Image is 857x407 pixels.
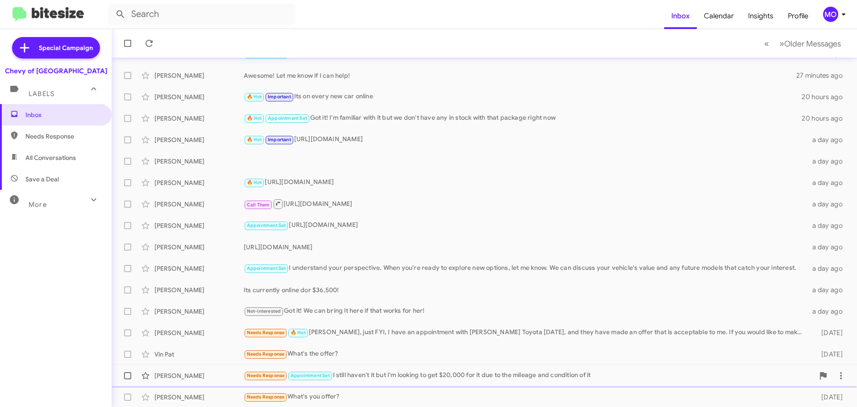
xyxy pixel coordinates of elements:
[784,39,841,49] span: Older Messages
[759,34,774,53] button: Previous
[244,92,802,102] div: Its on every new car online
[802,92,850,101] div: 20 hours ago
[154,178,244,187] div: [PERSON_NAME]
[247,94,262,100] span: 🔥 Hot
[247,180,262,185] span: 🔥 Hot
[154,157,244,166] div: [PERSON_NAME]
[807,285,850,294] div: a day ago
[244,113,802,123] div: Got it! I'm familiar with it but we don't have any in stock with that package right now
[25,153,76,162] span: All Conversations
[796,71,850,80] div: 27 minutes ago
[108,4,295,25] input: Search
[807,350,850,359] div: [DATE]
[247,202,270,208] span: Call Them
[774,34,846,53] button: Next
[154,243,244,252] div: [PERSON_NAME]
[247,115,262,121] span: 🔥 Hot
[154,221,244,230] div: [PERSON_NAME]
[247,330,285,336] span: Needs Response
[807,178,850,187] div: a day ago
[154,307,244,316] div: [PERSON_NAME]
[741,3,781,29] a: Insights
[39,43,93,52] span: Special Campaign
[823,7,838,22] div: MO
[247,351,285,357] span: Needs Response
[807,135,850,144] div: a day ago
[807,200,850,209] div: a day ago
[244,327,807,338] div: [PERSON_NAME], just FYI, I have an appointment with [PERSON_NAME] Toyota [DATE], and they have ma...
[244,71,796,80] div: Awesome! Let me know if I can help!
[247,265,286,271] span: Appointment Set
[244,285,807,294] div: Its currently online dor $36,500!
[247,137,262,143] span: 🔥 Hot
[807,307,850,316] div: a day ago
[154,371,244,380] div: [PERSON_NAME]
[244,392,807,402] div: What's you offer?
[807,328,850,337] div: [DATE]
[764,38,769,49] span: «
[807,393,850,402] div: [DATE]
[154,92,244,101] div: [PERSON_NAME]
[807,264,850,273] div: a day ago
[802,114,850,123] div: 20 hours ago
[807,221,850,230] div: a day ago
[244,306,807,316] div: Got it! We can bring it here if that works for her!
[291,330,306,336] span: 🔥 Hot
[244,177,807,188] div: [URL][DOMAIN_NAME]
[247,308,281,314] span: Not-Interested
[244,263,807,273] div: I understand your perspective. When you're ready to explore new options, let me know. We can disc...
[244,134,807,145] div: [URL][DOMAIN_NAME]
[244,220,807,231] div: [URL][DOMAIN_NAME]
[25,132,101,141] span: Needs Response
[154,200,244,209] div: [PERSON_NAME]
[5,67,107,76] div: Chevy of [GEOGRAPHIC_DATA]
[268,94,291,100] span: Important
[244,349,807,359] div: What's the offer?
[759,34,846,53] nav: Page navigation example
[268,115,307,121] span: Appointment Set
[154,350,244,359] div: Vin Pat
[244,243,807,252] div: [URL][DOMAIN_NAME]
[697,3,741,29] a: Calendar
[154,328,244,337] div: [PERSON_NAME]
[25,110,101,119] span: Inbox
[12,37,100,59] a: Special Campaign
[154,264,244,273] div: [PERSON_NAME]
[247,222,286,228] span: Appointment Set
[29,90,54,98] span: Labels
[25,175,59,184] span: Save a Deal
[154,393,244,402] div: [PERSON_NAME]
[154,135,244,144] div: [PERSON_NAME]
[815,7,847,22] button: MO
[781,3,815,29] a: Profile
[29,201,47,209] span: More
[154,114,244,123] div: [PERSON_NAME]
[664,3,697,29] a: Inbox
[244,370,814,381] div: I still haven't it but I'm looking to get $20,000 for it due to the mileage and condition of it
[154,71,244,80] div: [PERSON_NAME]
[154,285,244,294] div: [PERSON_NAME]
[247,394,285,400] span: Needs Response
[244,198,807,210] div: [URL][DOMAIN_NAME]
[268,137,291,143] span: Important
[247,373,285,378] span: Needs Response
[807,157,850,166] div: a day ago
[779,38,784,49] span: »
[807,243,850,252] div: a day ago
[291,373,330,378] span: Appointment Set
